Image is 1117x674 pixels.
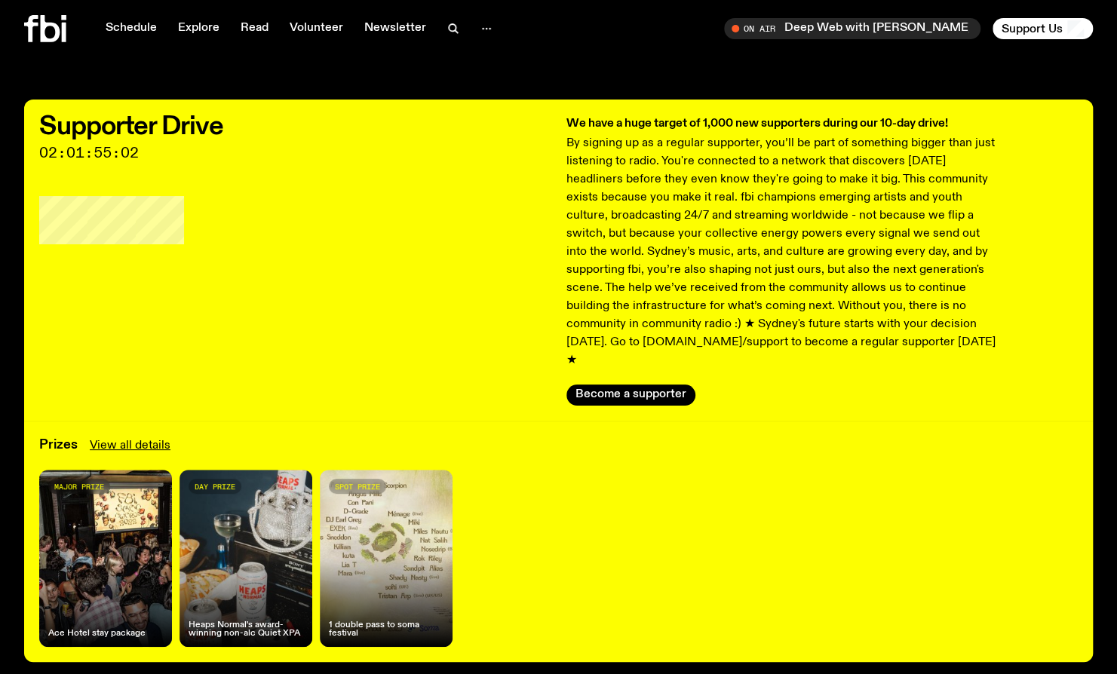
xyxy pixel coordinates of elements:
a: View all details [90,437,170,455]
button: On AirDeep Web with [PERSON_NAME] [724,18,980,39]
a: Schedule [97,18,166,39]
span: major prize [54,483,104,491]
a: Newsletter [355,18,435,39]
h3: We have a huge target of 1,000 new supporters during our 10-day drive! [566,115,1001,133]
span: day prize [195,483,235,491]
h4: Ace Hotel stay package [48,630,146,638]
button: Become a supporter [566,384,695,406]
h3: Prizes [39,439,78,452]
h2: Supporter Drive [39,115,551,139]
a: Volunteer [281,18,352,39]
button: Support Us [993,18,1093,39]
a: Read [232,18,278,39]
h4: Heaps Normal's award-winning non-alc Quiet XPA [189,621,303,638]
span: spot prize [335,483,380,491]
span: Support Us [1002,22,1063,35]
p: By signing up as a regular supporter, you’ll be part of something bigger than just listening to r... [566,134,1001,369]
a: Explore [169,18,229,39]
span: 02:01:55:02 [39,146,551,160]
h4: 1 double pass to soma festival [329,621,443,638]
